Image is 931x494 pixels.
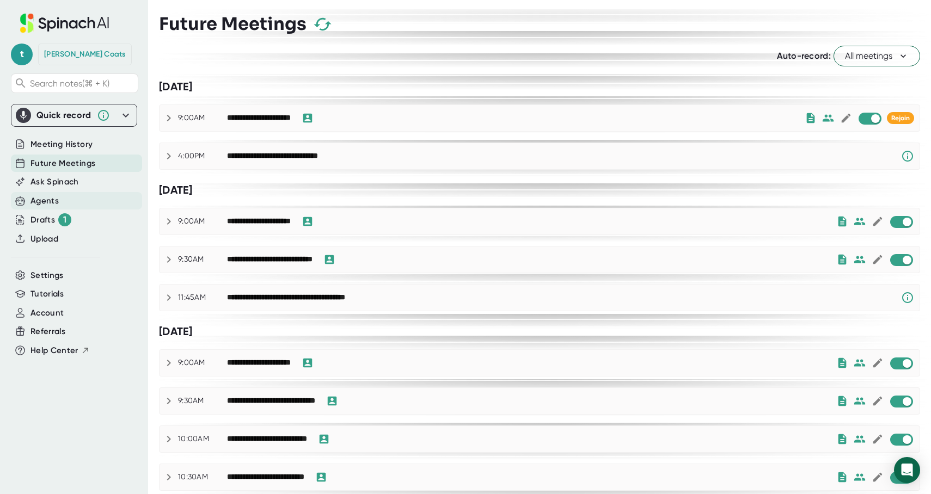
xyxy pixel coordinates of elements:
[30,233,58,245] button: Upload
[159,325,920,338] div: [DATE]
[36,110,91,121] div: Quick record
[834,46,920,66] button: All meetings
[30,325,65,338] button: Referrals
[894,457,920,483] div: Open Intercom Messenger
[178,255,227,264] div: 9:30AM
[887,112,914,124] button: Rejoin
[30,288,64,300] button: Tutorials
[901,150,914,163] svg: Spinach requires a video conference link.
[30,344,78,357] span: Help Center
[44,50,126,59] div: Teresa Coats
[178,358,227,368] div: 9:00AM
[30,78,109,89] span: Search notes (⌘ + K)
[845,50,909,63] span: All meetings
[30,344,90,357] button: Help Center
[178,396,227,406] div: 9:30AM
[178,472,227,482] div: 10:30AM
[30,307,64,319] button: Account
[178,217,227,226] div: 9:00AM
[30,176,79,188] button: Ask Spinach
[58,213,71,226] div: 1
[159,14,307,34] h3: Future Meetings
[159,183,920,197] div: [DATE]
[30,213,71,226] button: Drafts 1
[178,434,227,444] div: 10:00AM
[30,157,95,170] button: Future Meetings
[16,104,132,126] div: Quick record
[30,269,64,282] button: Settings
[777,51,831,61] span: Auto-record:
[30,213,71,226] div: Drafts
[178,293,227,302] div: 11:45AM
[159,80,920,94] div: [DATE]
[901,291,914,304] svg: Spinach requires a video conference link.
[178,113,227,123] div: 9:00AM
[891,114,910,122] span: Rejoin
[11,44,33,65] span: t
[30,195,59,207] button: Agents
[178,151,227,161] div: 4:00PM
[30,138,93,151] button: Meeting History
